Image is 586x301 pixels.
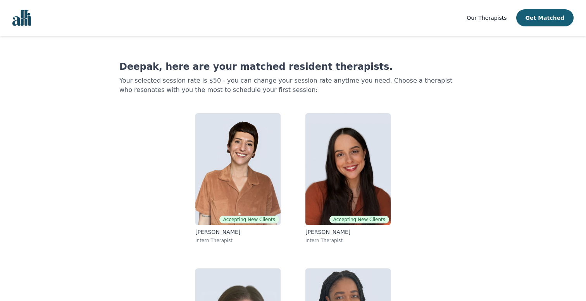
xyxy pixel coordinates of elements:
[467,13,507,22] a: Our Therapists
[305,228,391,236] p: [PERSON_NAME]
[516,9,574,26] button: Get Matched
[305,113,391,225] img: Laura Grohovac
[305,237,391,244] p: Intern Therapist
[467,15,507,21] span: Our Therapists
[195,113,281,225] img: Dunja Miskovic
[299,107,397,250] a: Laura GrohovacAccepting New Clients[PERSON_NAME]Intern Therapist
[12,10,31,26] img: alli logo
[189,107,287,250] a: Dunja MiskovicAccepting New Clients[PERSON_NAME]Intern Therapist
[329,216,389,223] span: Accepting New Clients
[195,237,281,244] p: Intern Therapist
[195,228,281,236] p: [PERSON_NAME]
[119,61,467,73] h1: Deepak, here are your matched resident therapists.
[119,76,467,95] p: Your selected session rate is $50 - you can change your session rate anytime you need. Choose a t...
[219,216,279,223] span: Accepting New Clients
